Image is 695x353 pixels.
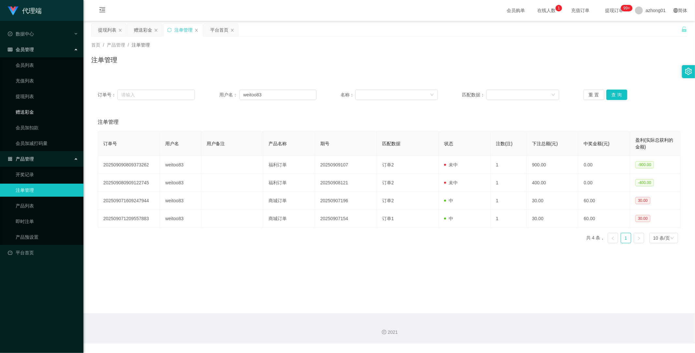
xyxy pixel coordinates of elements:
[165,141,179,146] span: 用户名
[98,92,117,98] span: 订单号：
[584,90,604,100] button: 重 置
[91,0,113,21] i: 图标: menu-fold
[681,26,687,32] i: 图标: unlock
[527,192,579,210] td: 30.00
[91,42,100,48] span: 首页
[578,192,630,210] td: 60.00
[621,5,632,11] sup: 1204
[230,28,234,32] i: 图标: close
[22,0,42,21] h1: 代理端
[16,215,78,228] a: 即时注单
[98,24,116,36] div: 提现列表
[132,42,150,48] span: 注单管理
[117,90,195,100] input: 请输入
[673,8,678,13] i: 图标: global
[491,210,527,228] td: 1
[444,216,453,221] span: 中
[444,162,458,167] span: 未中
[98,210,160,228] td: 202509071209557883
[207,141,225,146] span: 用户备注
[154,28,158,32] i: 图标: close
[340,92,355,98] span: 名称：
[16,90,78,103] a: 提现列表
[527,156,579,174] td: 900.00
[556,5,562,11] sup: 1
[118,28,122,32] i: 图标: close
[621,233,631,243] a: 1
[98,156,160,174] td: 202509090809373262
[634,233,644,243] li: 下一页
[635,215,650,222] span: 30.00
[382,198,394,203] span: 订单2
[382,162,394,167] span: 订单2
[8,157,12,161] i: 图标: appstore-o
[128,42,129,48] span: /
[103,141,117,146] span: 订单号
[444,141,453,146] span: 状态
[263,156,315,174] td: 福利订单
[8,8,42,13] a: 代理端
[635,179,654,186] span: -400.00
[16,121,78,134] a: 会员加扣款
[160,174,201,192] td: weitoo83
[16,231,78,244] a: 产品预设置
[315,210,377,228] td: 20250907154
[608,233,618,243] li: 上一页
[263,192,315,210] td: 商城订单
[16,106,78,119] a: 赠送彩金
[382,141,400,146] span: 匹配数据
[8,7,18,16] img: logo.9652507e.png
[195,28,198,32] i: 图标: close
[16,137,78,150] a: 会员加减打码量
[8,246,78,259] a: 图标: dashboard平台首页
[210,24,228,36] div: 平台首页
[382,216,394,221] span: 订单1
[637,236,641,240] i: 图标: right
[491,156,527,174] td: 1
[635,137,673,149] span: 盈利(实际总获利的金额)
[239,90,316,100] input: 请输入
[491,192,527,210] td: 1
[315,174,377,192] td: 20250908121
[611,236,615,240] i: 图标: left
[8,31,34,36] span: 数据中心
[635,197,650,204] span: 30.00
[134,24,152,36] div: 赠送彩金
[621,233,631,243] li: 1
[653,233,670,243] div: 10 条/页
[160,192,201,210] td: weitoo83
[263,210,315,228] td: 商城订单
[527,174,579,192] td: 400.00
[16,199,78,212] a: 产品列表
[8,156,34,162] span: 产品管理
[98,192,160,210] td: 202509071609247944
[444,198,453,203] span: 中
[320,141,329,146] span: 期号
[89,329,690,336] div: 2021
[167,28,172,32] i: 图标: sync
[268,141,287,146] span: 产品名称
[8,32,12,36] i: 图标: check-circle-o
[107,42,125,48] span: 产品管理
[382,330,386,334] i: 图标: copyright
[491,174,527,192] td: 1
[444,180,458,185] span: 未中
[16,168,78,181] a: 开奖记录
[91,55,117,65] h1: 注单管理
[8,47,12,52] i: 图标: table
[551,93,555,97] i: 图标: down
[602,8,627,13] span: 提现订单
[430,93,434,97] i: 图标: down
[315,156,377,174] td: 20250909107
[584,141,609,146] span: 中奖金额(元)
[103,42,104,48] span: /
[382,180,394,185] span: 订单2
[174,24,193,36] div: 注单管理
[606,90,627,100] button: 查 询
[578,210,630,228] td: 60.00
[160,156,201,174] td: weitoo83
[496,141,513,146] span: 注数(注)
[8,47,34,52] span: 会员管理
[16,59,78,72] a: 会员列表
[219,92,239,98] span: 用户名：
